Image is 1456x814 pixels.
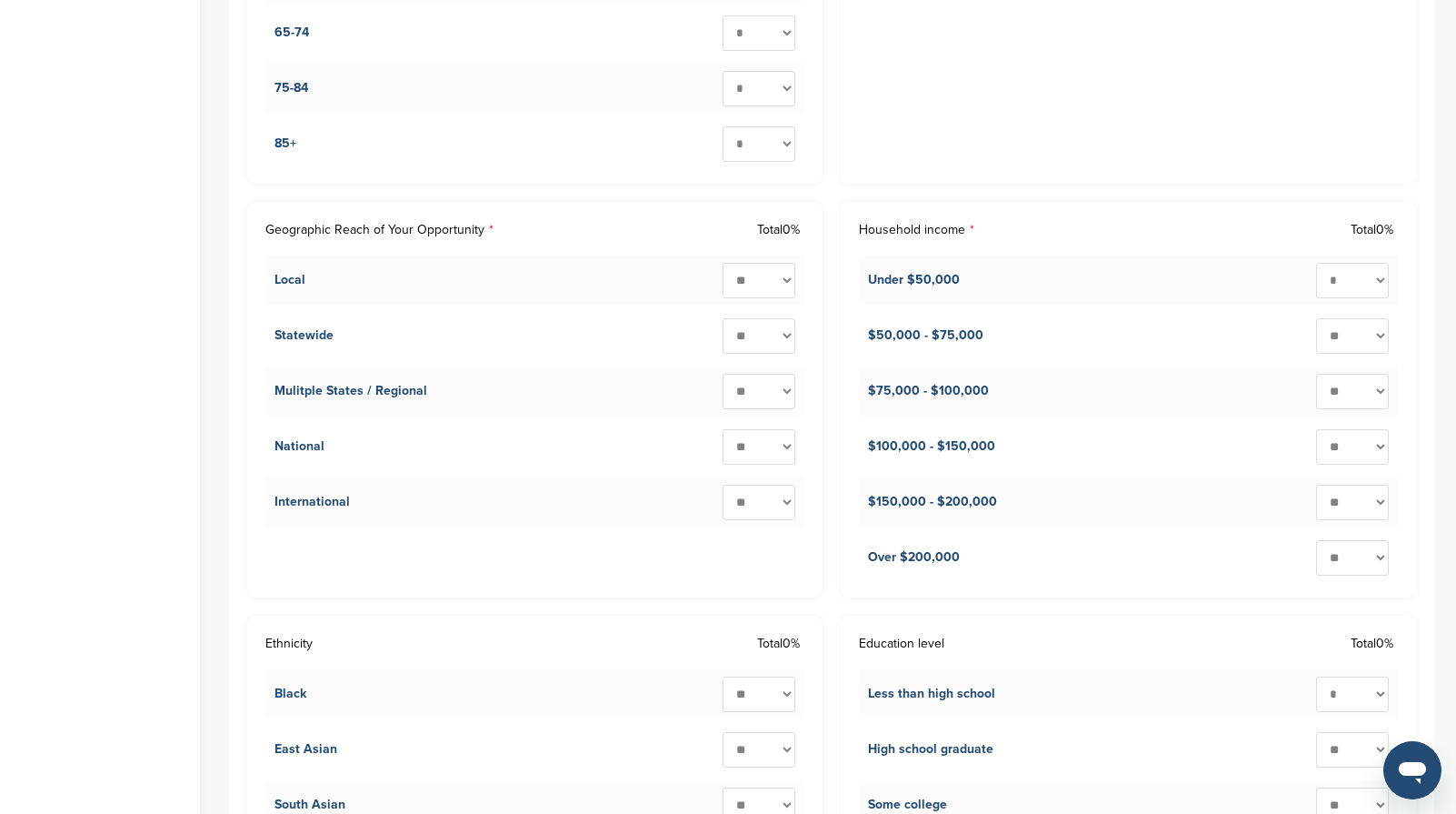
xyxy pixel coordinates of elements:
[265,220,494,240] label: Geographic Reach of Your Opportunity
[1351,220,1398,240] div: Total
[1376,636,1393,651] span: 0%
[859,220,974,240] label: Household income
[868,326,983,346] div: $50,000 - $75,000
[274,492,350,512] div: International
[1351,634,1398,654] div: Total
[274,23,309,43] div: 65-74
[859,634,944,654] label: Education level
[274,326,334,346] div: Statewide
[757,634,804,654] div: Total
[757,220,804,240] div: Total
[868,381,989,401] div: $75,000 - $100,000
[274,78,308,98] div: 75-84
[274,684,306,704] div: Black
[1376,222,1393,237] span: 0%
[274,270,305,290] div: Local
[868,684,995,704] div: Less than high school
[783,636,800,651] span: 0%
[274,739,337,759] div: East Asian
[265,634,313,654] label: Ethnicity
[274,134,296,154] div: 85+
[868,270,960,290] div: Under $50,000
[868,492,997,512] div: $150,000 - $200,000
[1383,741,1441,799] iframe: Button to launch messaging window
[868,739,993,759] div: High school graduate
[868,548,960,568] div: Over $200,000
[274,381,427,401] div: Mulitple States / Regional
[868,437,995,457] div: $100,000 - $150,000
[783,222,800,237] span: 0%
[274,437,324,457] div: National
